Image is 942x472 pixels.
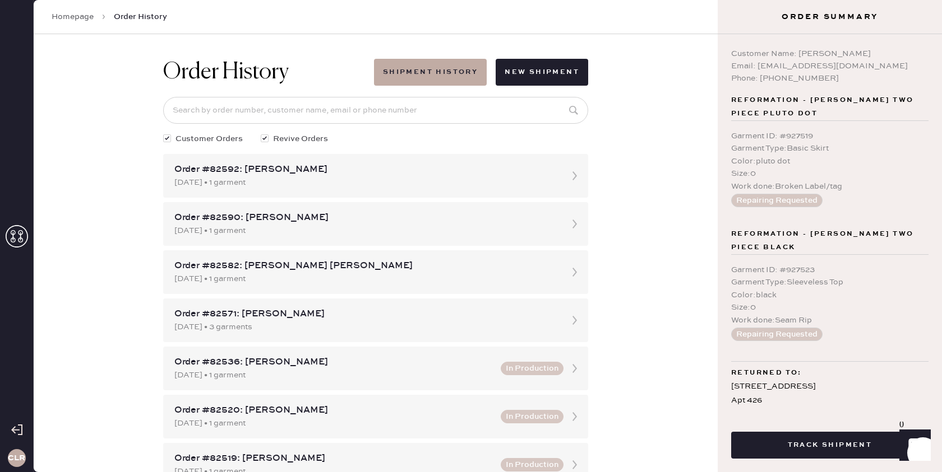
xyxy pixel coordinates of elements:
div: [DATE] • 1 garment [174,417,494,429]
div: Garment ID : # 927519 [731,130,929,142]
iframe: Front Chat [889,422,937,470]
div: Order #82592: [PERSON_NAME] [174,163,557,176]
div: Email: [EMAIL_ADDRESS][DOMAIN_NAME] [731,60,929,72]
div: Order #82582: [PERSON_NAME] [PERSON_NAME] [174,259,557,273]
button: Repairing Requested [731,328,823,341]
div: Color : black [731,289,929,301]
div: Color : pluto dot [731,155,929,167]
span: Reformation - [PERSON_NAME] Two piece pluto dot [731,94,929,120]
div: Garment ID : # 927523 [731,264,929,276]
span: Reformation - [PERSON_NAME] two piece black [731,227,929,254]
button: Repairing Requested [731,194,823,207]
span: Customer Orders [176,133,243,145]
span: Order History [114,11,167,22]
input: Search by order number, customer name, email or phone number [163,97,588,124]
div: [DATE] • 1 garment [174,225,557,237]
span: Revive Orders [273,133,328,145]
div: [DATE] • 1 garment [174,176,557,189]
a: Homepage [52,11,94,22]
h1: Order History [163,59,289,86]
button: Track Shipment [731,432,929,459]
div: Order #82520: [PERSON_NAME] [174,404,494,417]
div: Size : 0 [731,167,929,180]
div: [DATE] • 1 garment [174,369,494,381]
div: Order #82571: [PERSON_NAME] [174,307,557,321]
div: [STREET_ADDRESS] Apt 426 [US_STATE] , NY 10003 [731,380,929,422]
div: [DATE] • 1 garment [174,273,557,285]
div: Order #82536: [PERSON_NAME] [174,356,494,369]
div: Work done : Broken Label/tag [731,180,929,193]
h3: CLR [8,454,25,462]
div: Size : 0 [731,301,929,314]
a: Track Shipment [731,439,929,450]
div: Customer Name: [PERSON_NAME] [731,48,929,60]
span: Returned to: [731,366,802,380]
div: [DATE] • 3 garments [174,321,557,333]
div: Order #82590: [PERSON_NAME] [174,211,557,225]
div: Work done : Seam Rip [731,314,929,326]
h3: Order Summary [718,11,942,22]
div: Phone: [PHONE_NUMBER] [731,72,929,85]
div: Order #82519: [PERSON_NAME] [174,452,494,465]
button: New Shipment [496,59,588,86]
button: In Production [501,458,564,471]
button: In Production [501,410,564,423]
div: Garment Type : Basic Skirt [731,142,929,155]
button: Shipment History [374,59,487,86]
div: Garment Type : Sleeveless Top [731,276,929,288]
button: In Production [501,362,564,375]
